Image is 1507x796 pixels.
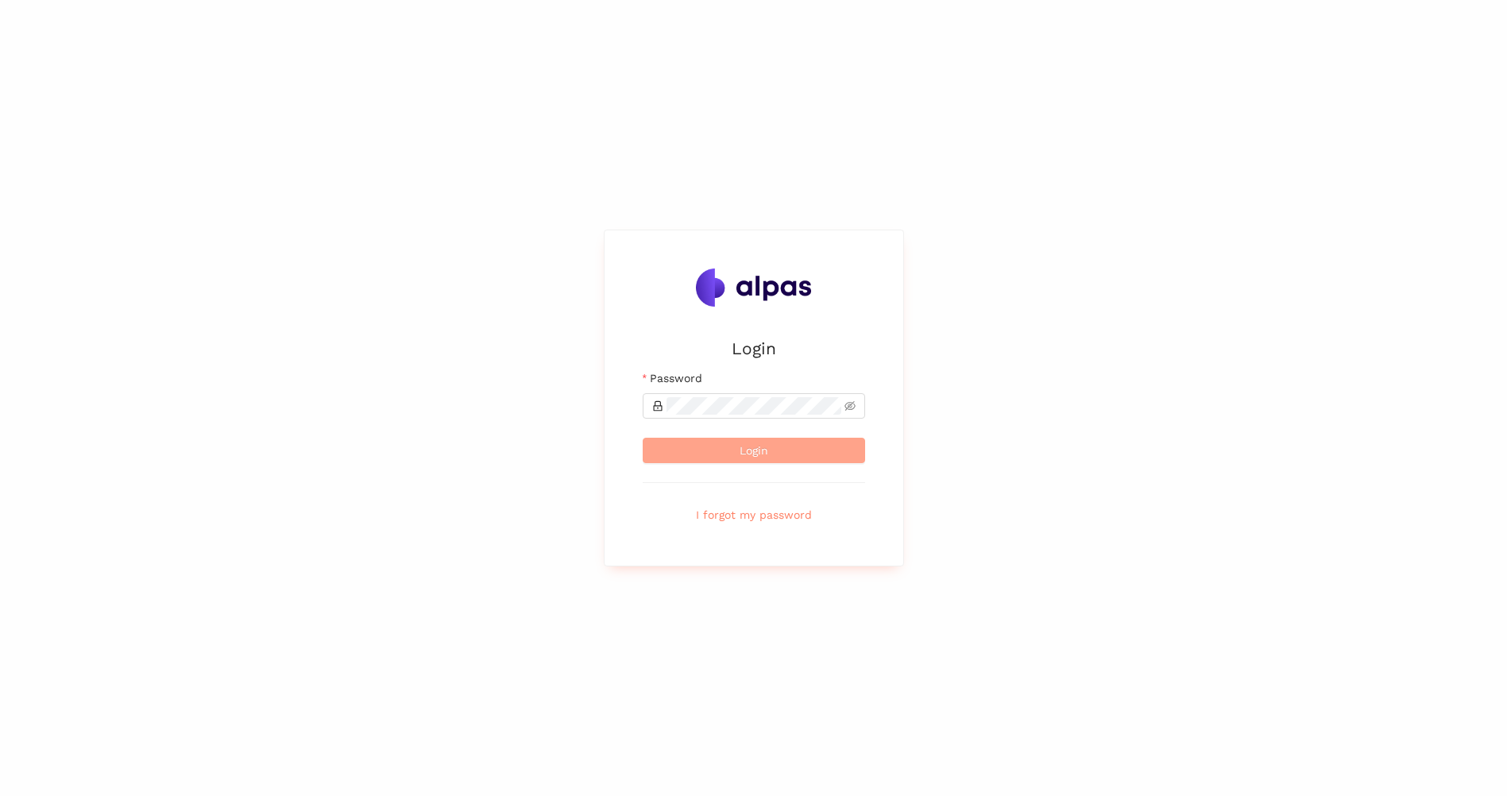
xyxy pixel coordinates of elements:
[696,506,812,524] span: I forgot my password
[740,442,768,459] span: Login
[652,400,663,412] span: lock
[643,335,865,361] h2: Login
[643,369,702,387] label: Password
[667,397,841,415] input: Password
[643,438,865,463] button: Login
[844,400,856,412] span: eye-invisible
[696,269,812,307] img: Alpas.ai Logo
[643,502,865,527] button: I forgot my password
